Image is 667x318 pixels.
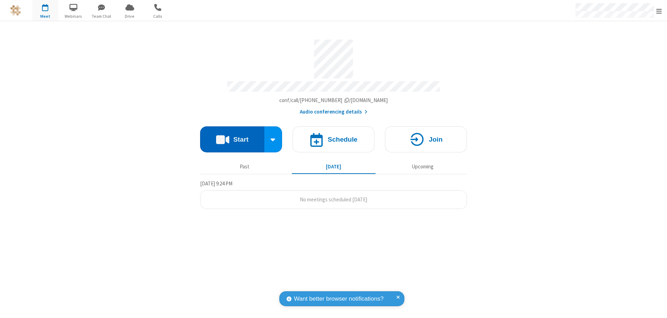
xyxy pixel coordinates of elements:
[200,126,264,152] button: Start
[429,136,443,143] h4: Join
[264,126,282,152] div: Start conference options
[200,180,232,187] span: [DATE] 9:24 PM
[300,108,368,116] button: Audio conferencing details
[200,34,467,116] section: Account details
[292,160,376,173] button: [DATE]
[300,196,367,203] span: No meetings scheduled [DATE]
[32,13,58,19] span: Meet
[145,13,171,19] span: Calls
[293,126,374,152] button: Schedule
[294,294,384,303] span: Want better browser notifications?
[279,97,388,103] span: Copy my meeting room link
[203,160,287,173] button: Past
[328,136,357,143] h4: Schedule
[233,136,248,143] h4: Start
[117,13,143,19] span: Drive
[381,160,464,173] button: Upcoming
[60,13,87,19] span: Webinars
[89,13,115,19] span: Team Chat
[200,179,467,209] section: Today's Meetings
[279,97,388,104] button: Copy my meeting room linkCopy my meeting room link
[385,126,467,152] button: Join
[10,5,21,16] img: QA Selenium DO NOT DELETE OR CHANGE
